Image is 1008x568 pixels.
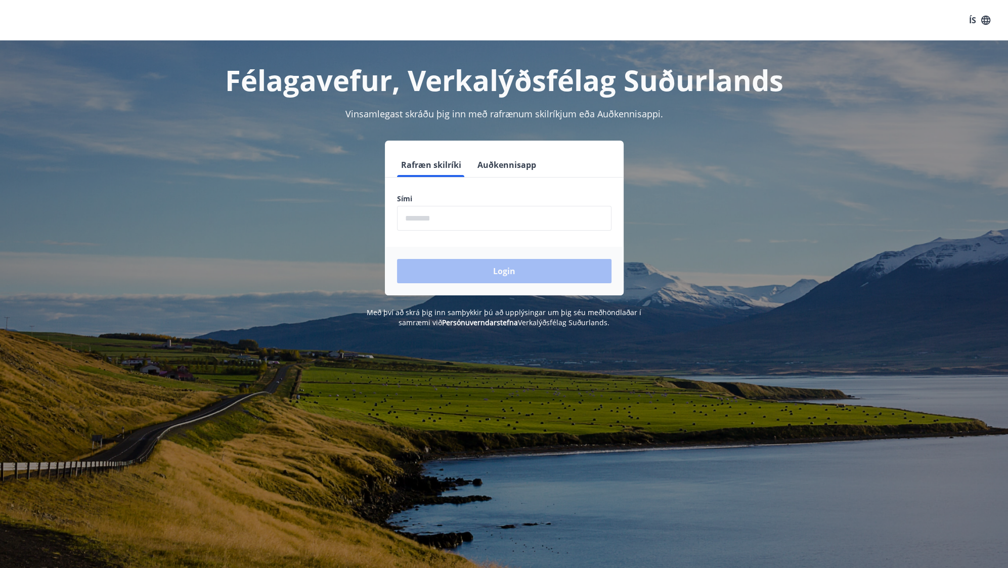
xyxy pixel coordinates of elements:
[963,11,996,29] button: ÍS
[152,61,856,99] h1: Félagavefur, Verkalýðsfélag Suðurlands
[442,318,518,327] a: Persónuverndarstefna
[367,308,641,327] span: Með því að skrá þig inn samþykkir þú að upplýsingar um þig séu meðhöndlaðar í samræmi við Verkalý...
[345,108,663,120] span: Vinsamlegast skráðu þig inn með rafrænum skilríkjum eða Auðkennisappi.
[397,194,611,204] label: Sími
[473,153,540,177] button: Auðkennisapp
[397,153,465,177] button: Rafræn skilríki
